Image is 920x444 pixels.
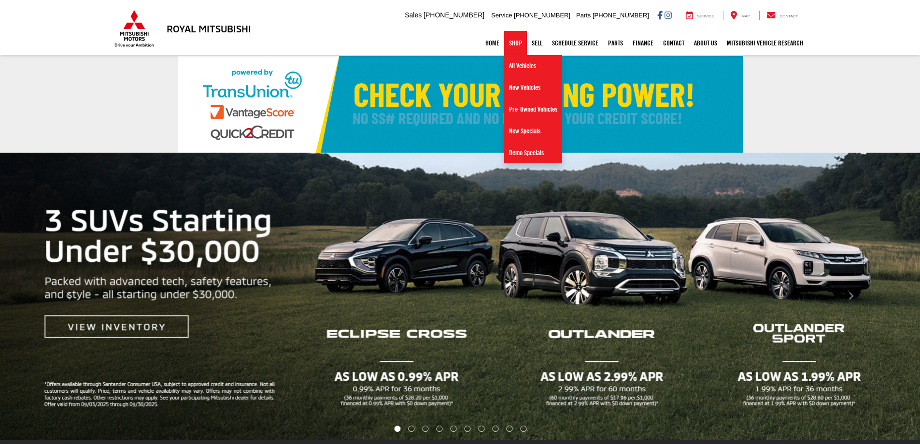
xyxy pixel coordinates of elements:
a: Sell [527,31,547,55]
li: Go to slide number 6. [464,426,470,432]
a: Demo Specials [504,142,562,163]
img: Check Your Buying Power [178,56,743,153]
a: About Us [689,31,722,55]
img: Mitsubishi [113,10,156,47]
span: [PHONE_NUMBER] [593,12,649,19]
a: Shop [504,31,527,55]
a: Facebook: Click to visit our Facebook page [657,11,663,19]
a: Parts: Opens in a new tab [603,31,628,55]
span: Sales [405,11,422,19]
a: Service [679,11,722,20]
li: Go to slide number 7. [478,426,484,432]
span: Service [491,12,512,19]
button: Click to view next picture. [782,172,920,421]
a: Contact [658,31,689,55]
a: Home [481,31,504,55]
li: Go to slide number 4. [437,426,443,432]
li: Go to slide number 8. [492,426,498,432]
li: Go to slide number 3. [423,426,429,432]
a: Contact [759,11,806,20]
a: Schedule Service: Opens in a new tab [547,31,603,55]
span: Parts [576,12,591,19]
a: Map [723,11,757,20]
a: Pre-Owned Vehicles [504,99,562,120]
a: New Vehicles [504,77,562,99]
li: Go to slide number 9. [506,426,512,432]
a: New Specials [504,120,562,142]
li: Go to slide number 2. [409,426,415,432]
li: Go to slide number 10. [520,426,526,432]
a: Mitsubishi Vehicle Research [722,31,808,55]
li: Go to slide number 5. [451,426,457,432]
span: [PHONE_NUMBER] [424,11,484,19]
li: Go to slide number 1. [394,426,400,432]
span: [PHONE_NUMBER] [514,12,570,19]
a: All Vehicles [504,55,562,77]
h3: Royal Mitsubishi [167,23,251,34]
a: Instagram: Click to visit our Instagram page [665,11,672,19]
span: Contact [779,14,798,18]
a: Finance [628,31,658,55]
span: Map [741,14,750,18]
span: Service [697,14,714,18]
